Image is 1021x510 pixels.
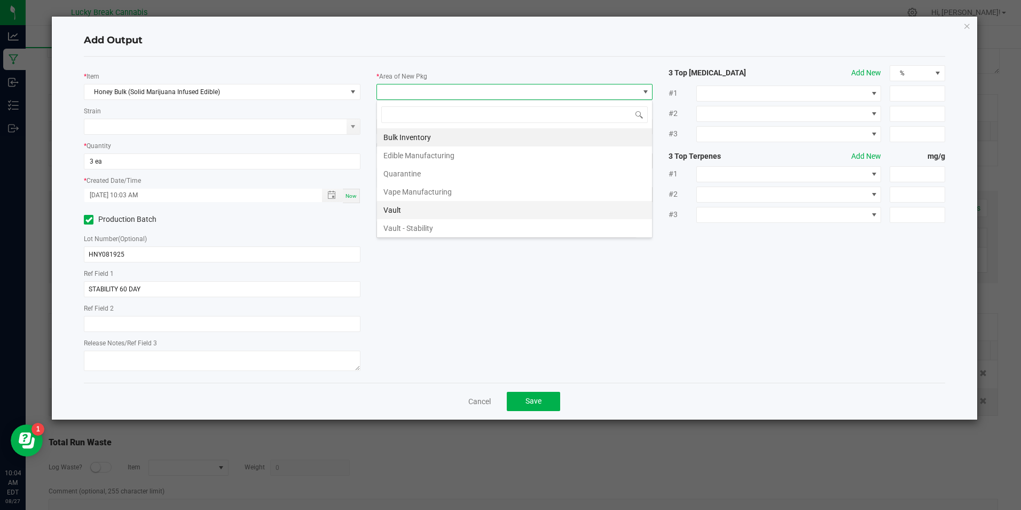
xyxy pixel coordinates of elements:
[669,108,696,119] span: #2
[84,304,114,313] label: Ref Field 2
[669,151,779,162] strong: 3 Top Terpenes
[696,106,881,122] span: NO DATA FOUND
[525,397,541,405] span: Save
[84,84,346,99] span: Honey Bulk (Solid Marijuana Infused Edible)
[669,88,696,99] span: #1
[890,151,945,162] strong: mg/g
[377,146,652,165] li: Edible Manufacturing
[87,176,141,186] label: Created Date/Time
[84,34,945,48] h4: Add Output
[377,183,652,201] li: Vape Manufacturing
[696,187,881,203] span: NO DATA FOUND
[851,67,881,79] button: Add New
[379,72,427,81] label: Area of New Pkg
[468,396,491,407] a: Cancel
[890,66,931,81] span: %
[11,424,43,457] iframe: Resource center
[669,209,696,220] span: #3
[377,165,652,183] li: Quarantine
[84,214,214,225] label: Production Batch
[851,151,881,162] button: Add New
[345,193,357,199] span: Now
[32,423,44,436] iframe: Resource center unread badge
[696,126,881,142] span: NO DATA FOUND
[84,234,147,244] label: Lot Number
[87,72,99,81] label: Item
[84,269,114,279] label: Ref Field 1
[87,141,111,151] label: Quantity
[322,189,343,202] span: Toggle popup
[507,392,560,411] button: Save
[84,338,157,348] label: Release Notes/Ref Field 3
[377,201,652,219] li: Vault
[696,207,881,223] span: NO DATA FOUND
[669,67,779,79] strong: 3 Top [MEDICAL_DATA]
[696,166,881,182] span: NO DATA FOUND
[377,128,652,146] li: Bulk Inventory
[84,189,310,202] input: Created Datetime
[118,235,147,243] span: (Optional)
[669,189,696,200] span: #2
[669,128,696,140] span: #3
[696,86,881,102] span: NO DATA FOUND
[669,168,696,180] span: #1
[377,219,652,237] li: Vault - Stability
[84,106,101,116] label: Strain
